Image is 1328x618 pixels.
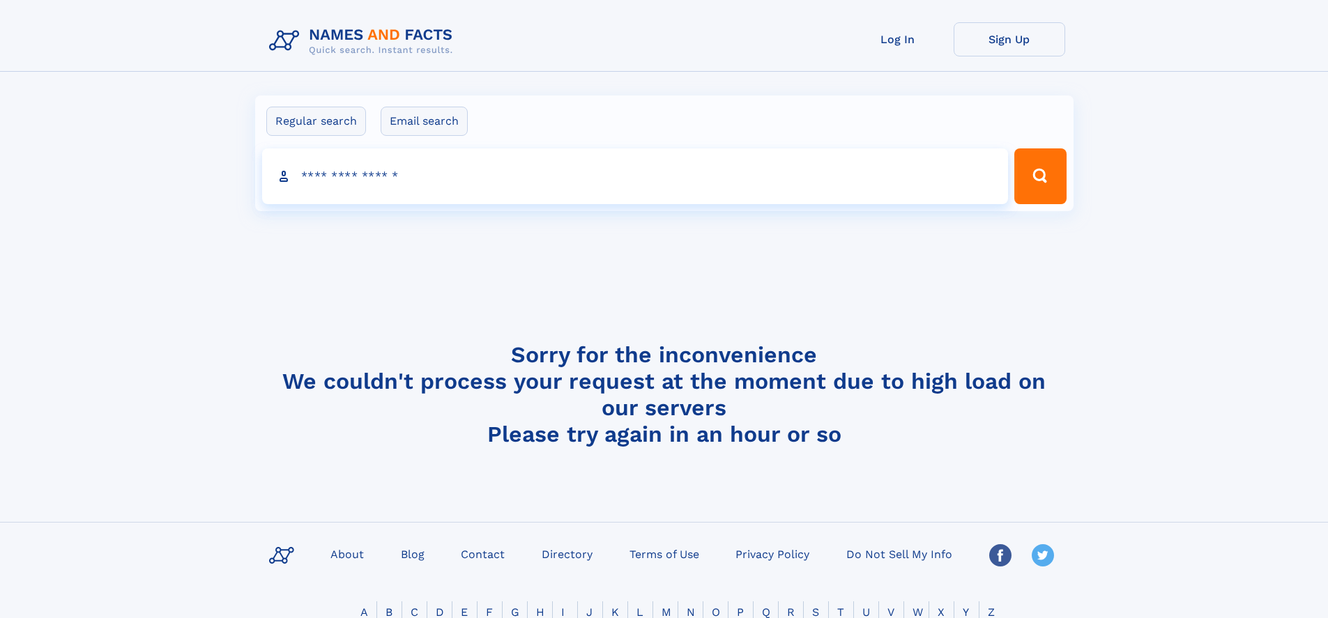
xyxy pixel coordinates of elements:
label: Email search [381,107,468,136]
a: Contact [455,543,510,564]
a: Do Not Sell My Info [841,543,958,564]
img: Facebook [989,544,1012,566]
button: Search Button [1014,148,1066,204]
a: Log In [842,22,954,56]
a: Directory [536,543,598,564]
a: About [325,543,369,564]
a: Privacy Policy [730,543,815,564]
a: Blog [395,543,430,564]
img: Logo Names and Facts [264,22,464,60]
a: Sign Up [954,22,1065,56]
img: Twitter [1032,544,1054,566]
a: Terms of Use [624,543,705,564]
h4: Sorry for the inconvenience We couldn't process your request at the moment due to high load on ou... [264,341,1065,447]
input: search input [262,148,1009,204]
label: Regular search [266,107,366,136]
